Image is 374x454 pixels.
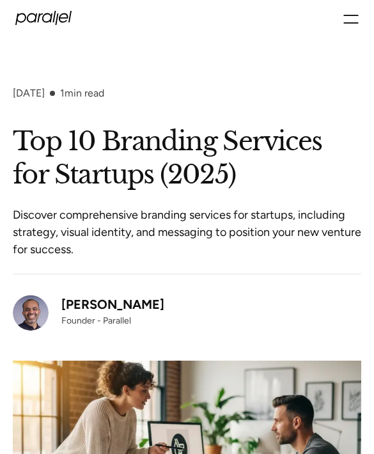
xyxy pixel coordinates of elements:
[61,295,164,314] div: [PERSON_NAME]
[13,295,164,331] a: [PERSON_NAME]Founder - Parallel
[13,207,361,258] p: Discover comprehensive branding services for startups, including strategy, visual identity, and m...
[15,11,73,26] a: home
[13,87,45,99] div: [DATE]
[13,125,361,191] h1: Top 10 Branding Services for Startups (2025)
[61,314,164,327] div: Founder - Parallel
[343,10,359,26] div: menu
[60,87,104,99] div: min read
[60,87,65,99] span: 1
[13,295,49,331] img: Robin Dhanwani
